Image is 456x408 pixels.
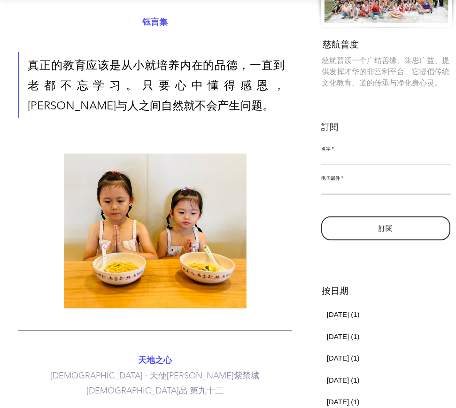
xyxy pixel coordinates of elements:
label: 名字 [321,147,451,152]
button: 訂閱 [321,216,450,240]
span: 真正的教育应该是从小就培养内在的品德，一直到老都不忘学习。只要心中懂得感恩，[PERSON_NAME]与人之间自然就不会产生问题。 [28,58,285,112]
span: 天地之心 [138,355,172,365]
span: (1) [351,332,359,340]
span: (1) [351,310,359,318]
span: 訂閱 [379,223,393,233]
span: 慈航普度 [323,40,358,49]
span: [DATE] [327,353,360,364]
span: (1) [351,398,359,406]
span: 慈航普渡一个广结善缘、集思广益、提供发挥才华的非营利平台、它提倡传统文化教育、道的传承与净化身心灵。 [322,56,449,87]
span: [DATE] [327,375,360,386]
span: (1) [351,354,359,362]
a: [DATE] [321,304,452,326]
a: [DATE] [321,370,452,392]
span: 第九十二 [190,385,224,396]
img: ree [64,154,247,308]
span: [DEMOGRAPHIC_DATA] · 天使[PERSON_NAME]紫禁城[DEMOGRAPHIC_DATA]品 [51,370,260,396]
span: [DATE] [327,331,360,342]
span: (1) [351,376,359,384]
span: 钰言集 [142,17,168,27]
span: [DATE] [327,397,360,408]
span: 按日期 [322,286,348,296]
a: [DATE] [321,347,452,370]
a: [DATE] [321,326,452,348]
label: 电子邮件 [321,176,451,181]
span: 訂閱 [321,123,338,132]
span: [DATE] [327,309,360,320]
